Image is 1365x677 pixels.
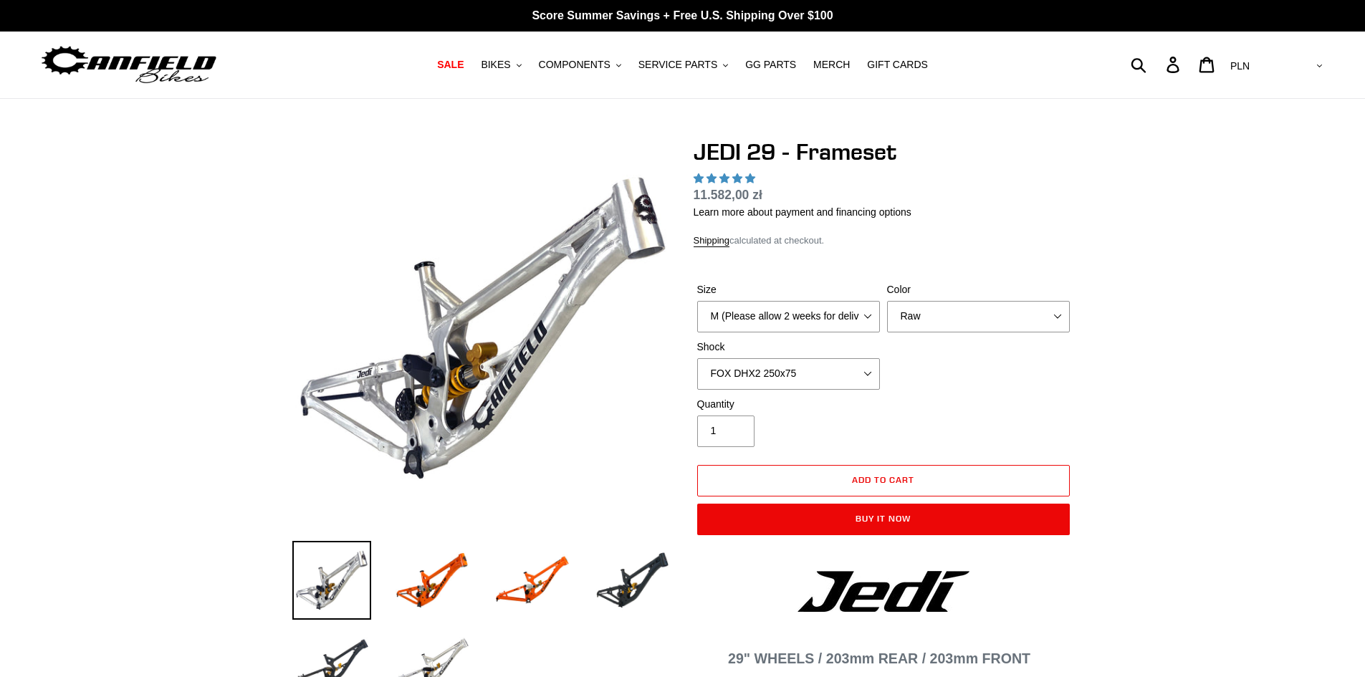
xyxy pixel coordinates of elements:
[697,397,880,412] label: Quantity
[697,340,880,355] label: Shock
[697,465,1070,496] button: Add to cart
[631,55,735,75] button: SERVICE PARTS
[694,235,730,247] a: Shipping
[694,206,911,218] a: Learn more about payment and financing options
[694,234,1073,248] div: calculated at checkout.
[638,59,717,71] span: SERVICE PARTS
[867,59,928,71] span: GIFT CARDS
[745,59,796,71] span: GG PARTS
[393,541,471,620] img: Load image into Gallery viewer, JEDI 29 - Frameset
[697,282,880,297] label: Size
[694,138,1073,165] h1: JEDI 29 - Frameset
[694,188,762,202] span: 11.582,00 zł
[292,541,371,620] img: Load image into Gallery viewer, JEDI 29 - Frameset
[694,173,758,184] span: 5.00 stars
[738,55,803,75] a: GG PARTS
[493,541,572,620] img: Load image into Gallery viewer, JEDI 29 - Frameset
[593,541,672,620] img: Load image into Gallery viewer, JEDI 29 - Frameset
[481,59,510,71] span: BIKES
[728,650,1030,666] span: 29" WHEELS / 203mm REAR / 203mm FRONT
[430,55,471,75] a: SALE
[852,474,914,485] span: Add to cart
[532,55,628,75] button: COMPONENTS
[697,504,1070,535] button: Buy it now
[860,55,935,75] a: GIFT CARDS
[887,282,1070,297] label: Color
[806,55,857,75] a: MERCH
[437,59,464,71] span: SALE
[39,42,219,87] img: Canfield Bikes
[1139,49,1175,80] input: Search
[474,55,528,75] button: BIKES
[813,59,850,71] span: MERCH
[539,59,610,71] span: COMPONENTS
